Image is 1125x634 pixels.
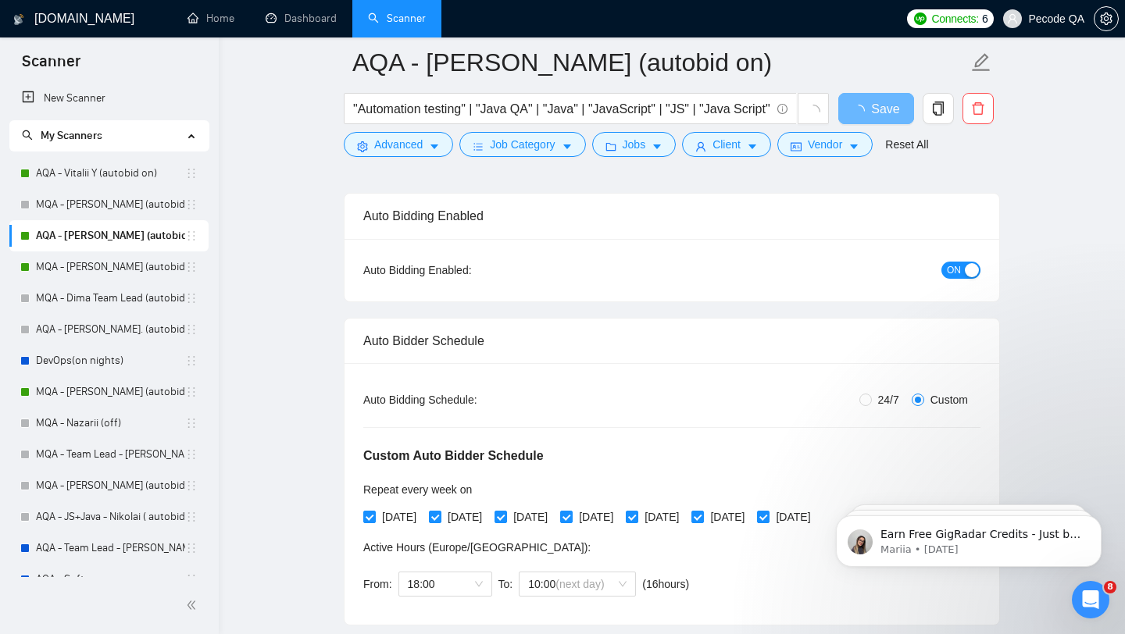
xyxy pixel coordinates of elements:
input: Search Freelance Jobs... [353,99,770,119]
a: MQA - Team Lead - [PERSON_NAME] (autobid night off) (28.03) [36,439,185,470]
div: Auto Bidder Schedule [363,319,980,363]
span: setting [357,141,368,152]
iframe: Intercom notifications message [812,483,1125,592]
span: user [695,141,706,152]
span: holder [185,448,198,461]
span: holder [185,198,198,211]
a: AQA - [PERSON_NAME]. (autobid off day) [36,314,185,345]
span: [DATE] [573,508,620,525]
span: Client [712,136,741,153]
span: holder [185,292,198,305]
span: Save [871,99,899,119]
span: [DATE] [507,508,554,525]
span: holder [185,386,198,398]
span: bars [473,141,484,152]
a: homeHome [187,12,234,25]
button: settingAdvancedcaret-down [344,132,453,157]
a: MQA - Nazarii (off) [36,408,185,439]
span: holder [185,573,198,586]
span: 24/7 [872,391,905,408]
span: holder [185,261,198,273]
li: DevOps(on nights) [9,345,209,376]
span: [DATE] [441,508,488,525]
span: loading [852,105,871,117]
span: caret-down [747,141,758,152]
button: userClientcaret-down [682,132,771,157]
h5: Custom Auto Bidder Schedule [363,447,544,465]
span: ON [947,262,961,279]
span: Connects: [932,10,979,27]
span: holder [185,479,198,492]
li: MQA - Orest K. (autobid off) [9,470,209,501]
span: double-left [186,597,202,613]
input: Scanner name... [352,43,968,82]
li: New Scanner [9,83,209,114]
span: copy [923,102,953,116]
span: info-circle [777,104,787,114]
li: MQA - Olha S. (autobid off ) [9,189,209,220]
a: AQA - Vitalii Y (autobid on) [36,158,185,189]
span: 18:00 [408,572,483,596]
button: copy [923,93,954,124]
a: dashboardDashboard [266,12,337,25]
img: upwork-logo.png [914,12,927,25]
a: New Scanner [22,83,196,114]
span: holder [185,542,198,554]
a: AQA - JS+Java - Nikolai ( autobid off) [36,501,185,532]
button: barsJob Categorycaret-down [459,132,585,157]
span: folder [605,141,616,152]
span: search [22,130,33,141]
button: idcardVendorcaret-down [777,132,873,157]
span: My Scanners [41,129,102,142]
a: MQA - Dima Team Lead (autobid on) [36,283,185,314]
span: [DATE] [770,508,816,525]
span: (next day) [555,578,604,590]
span: [DATE] [638,508,685,525]
span: Active Hours ( Europe/[GEOGRAPHIC_DATA] ): [363,541,591,554]
a: DevOps(on nights) [36,345,185,376]
a: MQA - [PERSON_NAME] (autobid on) [36,251,185,283]
span: idcard [791,141,802,152]
li: AQA - Soft [9,564,209,595]
li: AQA - Team Lead - Polina (off) [9,532,209,564]
a: AQA - Team Lead - [PERSON_NAME] (off) [36,532,185,564]
span: caret-down [652,141,662,152]
span: holder [185,230,198,242]
span: edit [971,52,991,73]
span: holder [185,417,198,429]
span: Advanced [374,136,423,153]
span: 6 [982,10,988,27]
a: MQA - [PERSON_NAME] (autobid Off) [36,376,185,408]
iframe: Intercom live chat [1072,581,1109,618]
li: MQA - Alexander D. (autobid Off) [9,376,209,408]
span: caret-down [562,141,573,152]
span: Custom [924,391,974,408]
span: Job Category [490,136,555,153]
a: setting [1094,12,1119,25]
li: MQA - Nazarii (off) [9,408,209,439]
span: 10:00 [528,572,627,596]
span: delete [963,102,993,116]
div: Auto Bidding Schedule: [363,391,569,408]
li: AQA - JS - Yaroslav. (autobid off day) [9,314,209,345]
span: To: [498,578,513,590]
span: holder [185,323,198,336]
a: searchScanner [368,12,426,25]
a: AQA - [PERSON_NAME] (autobid on) [36,220,185,251]
button: Save [838,93,914,124]
span: caret-down [429,141,440,152]
span: loading [806,105,820,119]
li: MQA - Dima Team Lead (autobid on) [9,283,209,314]
span: Scanner [9,50,93,83]
span: holder [185,167,198,180]
a: MQA - [PERSON_NAME] (autobid off ) [36,189,185,220]
li: MQA - Team Lead - Ilona (autobid night off) (28.03) [9,439,209,470]
span: ( 16 hours) [642,578,689,590]
span: holder [185,511,198,523]
a: AQA - Soft [36,564,185,595]
span: setting [1095,12,1118,25]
